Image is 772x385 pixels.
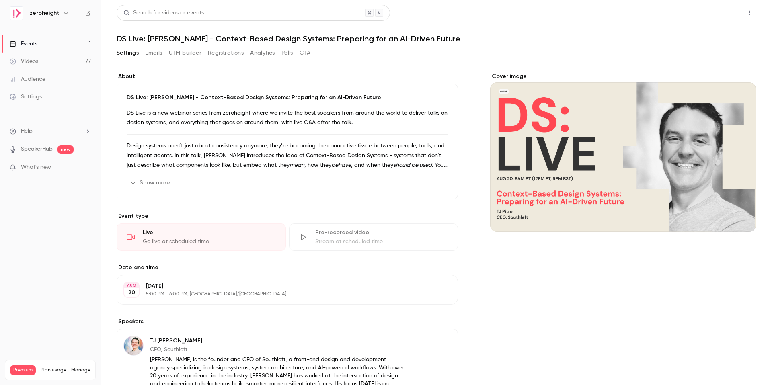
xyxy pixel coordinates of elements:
button: Analytics [250,47,275,59]
img: zeroheight [10,7,23,20]
div: Videos [10,57,38,66]
button: CTA [300,47,310,59]
div: AUG [124,283,139,288]
div: Audience [10,75,45,83]
button: UTM builder [169,47,201,59]
p: 5:00 PM - 6:00 PM, [GEOGRAPHIC_DATA]/[GEOGRAPHIC_DATA] [146,291,415,297]
button: Emails [145,47,162,59]
span: Help [21,127,33,135]
p: DS Live is a new webinar series from zeroheight where we invite the best speakers from around the... [127,108,448,127]
div: Stream at scheduled time [315,238,448,246]
a: SpeakerHub [21,145,53,154]
button: Settings [117,47,139,59]
button: Polls [281,47,293,59]
span: Premium [10,365,36,375]
p: TJ [PERSON_NAME] [150,337,406,345]
p: Design systems aren’t just about consistency anymore, they’re becoming the connective tissue betw... [127,141,448,170]
span: Plan usage [41,367,66,373]
a: Manage [71,367,90,373]
label: Date and time [117,264,458,272]
h6: zeroheight [30,9,60,17]
iframe: Noticeable Trigger [81,164,91,171]
img: TJ Pitre [124,336,143,355]
label: About [117,72,458,80]
label: Cover image [490,72,756,80]
div: Search for videos or events [123,9,204,17]
p: Event type [117,212,458,220]
li: help-dropdown-opener [10,127,91,135]
button: Show more [127,176,175,189]
button: Registrations [208,47,244,59]
p: [DATE] [146,282,415,290]
section: Cover image [490,72,756,232]
em: behave [331,162,351,168]
em: should be used [393,162,432,168]
p: DS Live: [PERSON_NAME] - Context-Based Design Systems: Preparing for an AI-Driven Future [127,94,448,102]
div: Live [143,229,276,237]
div: LiveGo live at scheduled time [117,223,286,251]
span: new [57,145,74,154]
h1: DS Live: [PERSON_NAME] - Context-Based Design Systems: Preparing for an AI-Driven Future [117,34,756,43]
label: Speakers [117,317,458,326]
div: Pre-recorded videoStream at scheduled time [289,223,458,251]
div: Go live at scheduled time [143,238,276,246]
button: Share [705,5,737,21]
span: What's new [21,163,51,172]
p: 20 [128,289,135,297]
div: Pre-recorded video [315,229,448,237]
div: Settings [10,93,42,101]
p: CEO, Southleft [150,346,406,354]
div: Events [10,40,37,48]
em: mean [289,162,304,168]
